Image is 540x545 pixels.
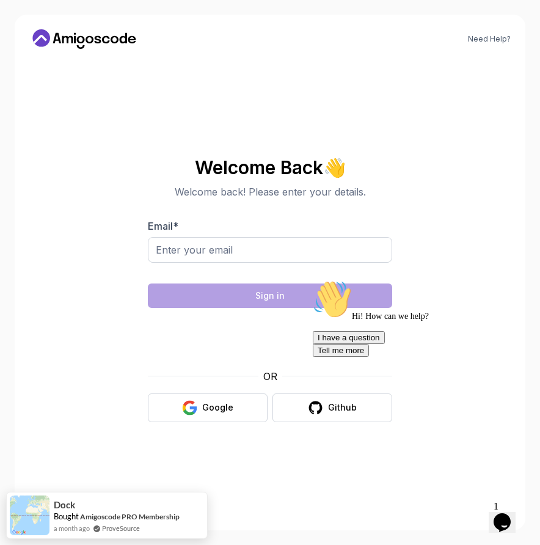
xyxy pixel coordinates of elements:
[272,393,392,422] button: Github
[148,220,178,232] label: Email *
[308,275,528,490] iframe: chat widget
[54,500,75,510] span: Dock
[489,496,528,533] iframe: chat widget
[5,5,44,44] img: :wave:
[148,283,392,308] button: Sign in
[5,5,225,82] div: 👋Hi! How can we help?I have a questionTell me more
[5,56,77,69] button: I have a question
[178,315,362,362] iframe: Widget containing checkbox for hCaptcha security challenge
[468,34,511,44] a: Need Help?
[5,69,61,82] button: Tell me more
[148,185,392,199] p: Welcome back! Please enter your details.
[148,237,392,263] input: Enter your email
[202,401,233,414] div: Google
[5,37,121,46] span: Hi! How can we help?
[148,158,392,177] h2: Welcome Back
[148,393,268,422] button: Google
[322,156,347,178] span: 👋
[10,496,49,535] img: provesource social proof notification image
[263,369,277,384] p: OR
[54,523,90,533] span: a month ago
[29,29,139,49] a: Home link
[80,512,180,521] a: Amigoscode PRO Membership
[54,511,79,521] span: Bought
[255,290,285,302] div: Sign in
[102,523,140,533] a: ProveSource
